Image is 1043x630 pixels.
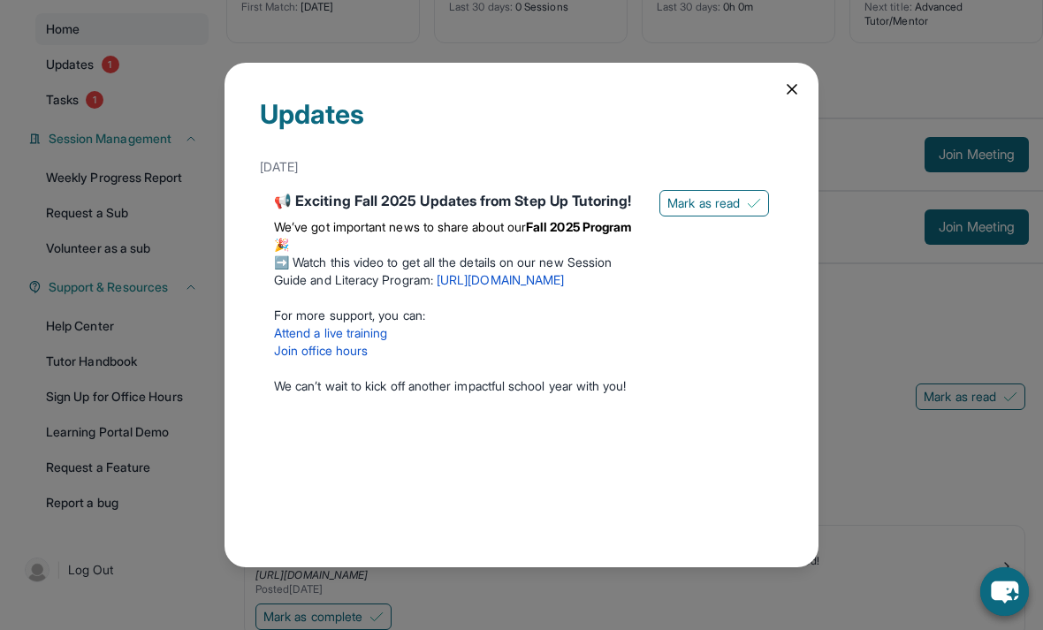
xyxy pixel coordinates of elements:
div: 📢 Exciting Fall 2025 Updates from Step Up Tutoring! [274,190,645,211]
p: ➡️ Watch this video to get all the details on our new Session Guide and Literacy Program: [274,254,645,289]
a: Join office hours [274,343,368,358]
img: Mark as read [747,196,761,210]
button: Mark as read [659,190,769,216]
button: chat-button [980,567,1029,616]
span: We’ve got important news to share about our [274,219,526,234]
div: Updates [260,98,783,151]
span: Mark as read [667,194,740,212]
span: 🎉 [274,237,289,252]
a: Attend a live training [274,325,388,340]
a: [URL][DOMAIN_NAME] [437,272,564,287]
strong: Fall 2025 Program [526,219,631,234]
span: For more support, you can: [274,307,425,323]
div: [DATE] [260,151,783,183]
p: We can’t wait to kick off another impactful school year with you! [274,377,645,395]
